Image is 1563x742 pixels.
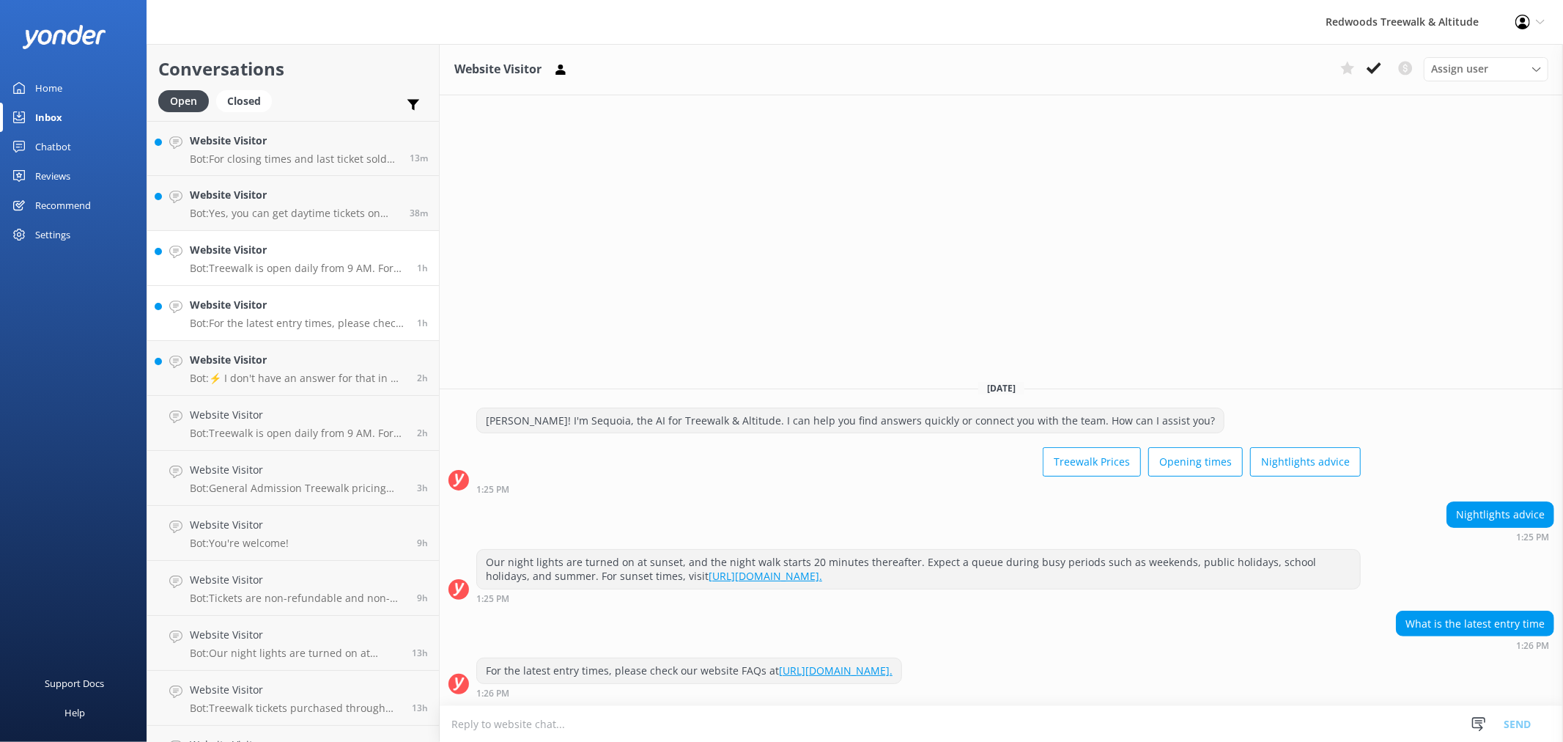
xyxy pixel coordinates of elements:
[190,207,399,220] p: Bot: Yes, you can get daytime tickets on site in November. The daytime Treewalk does not require ...
[190,572,406,588] h4: Website Visitor
[147,396,439,451] a: Website VisitorBot:Treewalk is open daily from 9 AM. For last ticket sold times, please check our...
[709,569,822,583] a: [URL][DOMAIN_NAME].
[190,187,399,203] h4: Website Visitor
[412,647,428,659] span: Sep 28 2025 12:27am (UTC +13:00) Pacific/Auckland
[190,517,289,533] h4: Website Visitor
[190,592,406,605] p: Bot: Tickets are non-refundable and non-transferable.
[412,702,428,714] span: Sep 27 2025 11:43pm (UTC +13:00) Pacific/Auckland
[410,207,428,219] span: Sep 28 2025 02:01pm (UTC +13:00) Pacific/Auckland
[35,220,70,249] div: Settings
[147,616,439,671] a: Website VisitorBot:Our night lights are turned on at sunset, and the night walk starts 20 minutes...
[35,73,62,103] div: Home
[190,407,406,423] h4: Website Visitor
[190,627,401,643] h4: Website Visitor
[35,191,91,220] div: Recommend
[147,561,439,616] a: Website VisitorBot:Tickets are non-refundable and non-transferable.9h
[147,451,439,506] a: Website VisitorBot:General Admission Treewalk pricing starts at $42 for adults (16+ years) and $2...
[190,537,289,550] p: Bot: You're welcome!
[417,592,428,604] span: Sep 28 2025 05:14am (UTC +13:00) Pacific/Auckland
[190,682,401,698] h4: Website Visitor
[779,664,893,677] a: [URL][DOMAIN_NAME].
[1431,61,1488,77] span: Assign user
[476,595,509,603] strong: 1:25 PM
[1396,640,1554,650] div: Sep 28 2025 01:26pm (UTC +13:00) Pacific/Auckland
[477,550,1360,589] div: Our night lights are turned on at sunset, and the night walk starts 20 minutes thereafter. Expect...
[417,317,428,329] span: Sep 28 2025 01:26pm (UTC +13:00) Pacific/Auckland
[147,286,439,341] a: Website VisitorBot:For the latest entry times, please check our website FAQs at [URL][DOMAIN_NAME...
[190,482,406,495] p: Bot: General Admission Treewalk pricing starts at $42 for adults (16+ years) and $26 for children...
[190,427,406,440] p: Bot: Treewalk is open daily from 9 AM. For last ticket sold times, please check our website FAQs ...
[476,689,509,698] strong: 1:26 PM
[64,698,85,727] div: Help
[417,262,428,274] span: Sep 28 2025 01:35pm (UTC +13:00) Pacific/Auckland
[216,90,272,112] div: Closed
[1043,447,1141,477] button: Treewalk Prices
[216,92,279,109] a: Closed
[417,537,428,549] span: Sep 28 2025 05:17am (UTC +13:00) Pacific/Auckland
[190,297,406,313] h4: Website Visitor
[1446,532,1554,542] div: Sep 28 2025 01:25pm (UTC +13:00) Pacific/Auckland
[158,55,428,83] h2: Conversations
[476,485,509,494] strong: 1:25 PM
[476,593,1361,603] div: Sep 28 2025 01:25pm (UTC +13:00) Pacific/Auckland
[417,372,428,384] span: Sep 28 2025 12:07pm (UTC +13:00) Pacific/Auckland
[477,658,901,683] div: For the latest entry times, please check our website FAQs at
[35,103,62,132] div: Inbox
[147,176,439,231] a: Website VisitorBot:Yes, you can get daytime tickets on site in November. The daytime Treewalk doe...
[454,60,542,79] h3: Website Visitor
[147,506,439,561] a: Website VisitorBot:You're welcome!9h
[190,317,406,330] p: Bot: For the latest entry times, please check our website FAQs at [URL][DOMAIN_NAME].
[476,688,902,698] div: Sep 28 2025 01:26pm (UTC +13:00) Pacific/Auckland
[190,262,406,275] p: Bot: Treewalk is open daily from 9 AM. For last ticket sold times, please check our website FAQs ...
[1424,57,1548,81] div: Assign User
[35,161,70,191] div: Reviews
[45,669,105,698] div: Support Docs
[1250,447,1361,477] button: Nightlights advice
[190,372,406,385] p: Bot: ⚡ I don't have an answer for that in my knowledge base. Please try and rephrase your questio...
[477,408,1224,433] div: [PERSON_NAME]! I'm Sequoia, the AI for Treewalk & Altitude. I can help you find answers quickly o...
[1516,533,1549,542] strong: 1:25 PM
[147,121,439,176] a: Website VisitorBot:For closing times and last ticket sold times, please check our website FAQs at...
[147,231,439,286] a: Website VisitorBot:Treewalk is open daily from 9 AM. For last ticket sold times, please check our...
[417,427,428,439] span: Sep 28 2025 11:58am (UTC +13:00) Pacific/Auckland
[158,90,209,112] div: Open
[147,341,439,396] a: Website VisitorBot:⚡ I don't have an answer for that in my knowledge base. Please try and rephras...
[190,242,406,258] h4: Website Visitor
[1516,642,1549,650] strong: 1:26 PM
[978,382,1024,394] span: [DATE]
[190,352,406,368] h4: Website Visitor
[417,482,428,494] span: Sep 28 2025 11:32am (UTC +13:00) Pacific/Auckland
[190,153,399,166] p: Bot: For closing times and last ticket sold times, please check our website FAQs at [URL][DOMAIN_...
[190,647,401,660] p: Bot: Our night lights are turned on at sunset, and the night walk starts 20 minutes thereafter. E...
[1397,611,1553,636] div: What is the latest entry time
[190,462,406,478] h4: Website Visitor
[1148,447,1243,477] button: Opening times
[410,152,428,164] span: Sep 28 2025 02:26pm (UTC +13:00) Pacific/Auckland
[147,671,439,726] a: Website VisitorBot:Treewalk tickets purchased through our website are valid for first use up to 1...
[1447,502,1553,527] div: Nightlights advice
[190,702,401,715] p: Bot: Treewalk tickets purchased through our website are valid for first use up to 12 months from ...
[190,133,399,149] h4: Website Visitor
[22,25,106,49] img: yonder-white-logo.png
[476,484,1361,494] div: Sep 28 2025 01:25pm (UTC +13:00) Pacific/Auckland
[158,92,216,109] a: Open
[35,132,71,161] div: Chatbot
